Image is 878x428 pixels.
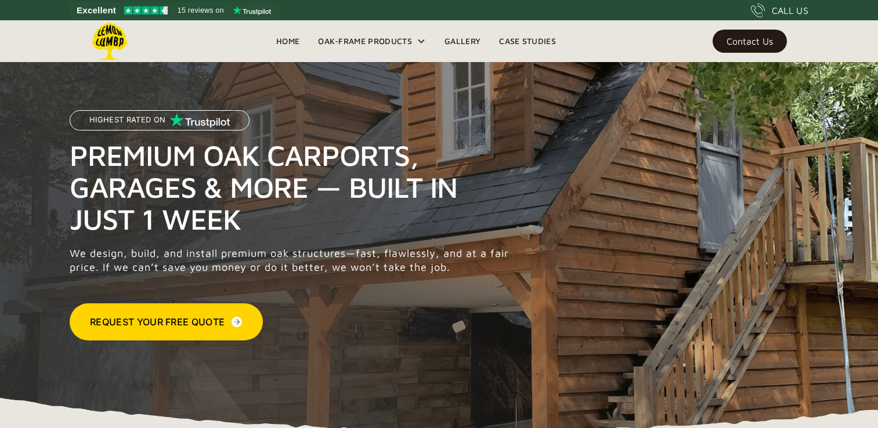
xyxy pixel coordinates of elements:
div: Oak-Frame Products [318,34,412,48]
div: Request Your Free Quote [90,315,225,329]
span: 15 reviews on [178,3,224,17]
p: We design, build, and install premium oak structures—fast, flawlessly, and at a fair price. If we... [70,246,515,274]
a: CALL US [751,3,808,17]
img: Trustpilot logo [233,6,271,15]
a: Highest Rated on [70,110,250,139]
div: Oak-Frame Products [309,20,435,62]
a: Home [267,32,309,50]
img: Trustpilot 4.5 stars [124,6,168,14]
a: Request Your Free Quote [70,303,263,340]
span: Excellent [77,3,116,17]
div: Contact Us [727,37,773,45]
a: Case Studies [490,32,565,50]
a: Contact Us [713,30,787,53]
a: Gallery [435,32,490,50]
p: Highest Rated on [89,116,165,124]
a: See Lemon Lumba reviews on Trustpilot [70,2,279,19]
div: CALL US [772,3,808,17]
h1: Premium Oak Carports, Garages & More — Built in Just 1 Week [70,139,515,235]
